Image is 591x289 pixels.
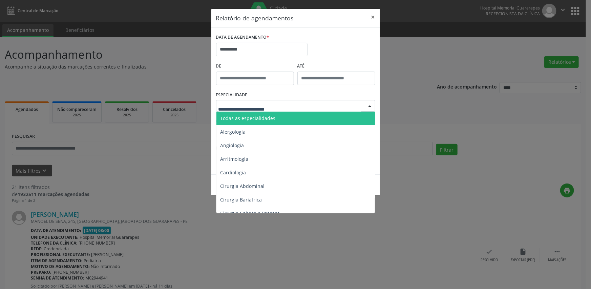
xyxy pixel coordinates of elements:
[220,115,276,121] span: Todas as especialidades
[220,210,280,216] span: Cirurgia Cabeça e Pescoço
[220,129,246,135] span: Alergologia
[220,142,244,149] span: Angiologia
[297,61,375,72] label: ATÉ
[220,169,246,176] span: Cardiologia
[220,183,265,189] span: Cirurgia Abdominal
[366,9,380,25] button: Close
[216,32,269,43] label: DATA DE AGENDAMENTO
[216,90,248,100] label: ESPECIALIDADE
[216,61,294,72] label: De
[216,14,294,22] h5: Relatório de agendamentos
[220,196,262,203] span: Cirurgia Bariatrica
[220,156,249,162] span: Arritmologia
